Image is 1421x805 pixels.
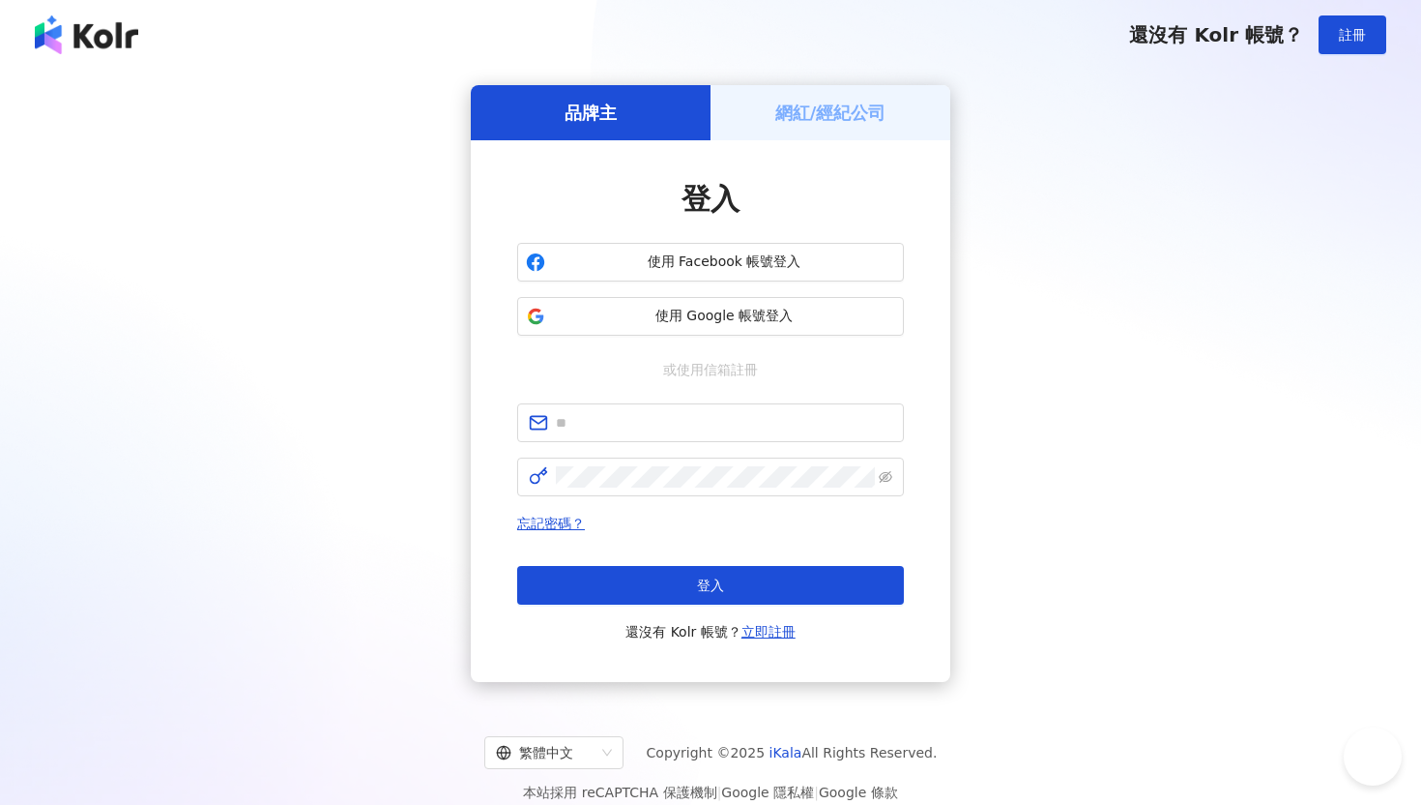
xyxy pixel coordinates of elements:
button: 登入 [517,566,904,605]
button: 使用 Facebook 帳號登入 [517,243,904,282]
span: 還沒有 Kolr 帳號？ [1129,23,1303,46]
h5: 品牌主 [565,101,617,125]
iframe: Help Scout Beacon - Open [1344,728,1402,786]
span: 本站採用 reCAPTCHA 保護機制 [523,781,897,804]
span: eye-invisible [879,470,892,484]
a: 立即註冊 [741,624,796,640]
button: 使用 Google 帳號登入 [517,297,904,336]
span: | [717,785,722,800]
span: 使用 Facebook 帳號登入 [553,253,895,272]
h5: 網紅/經紀公司 [775,101,886,125]
span: 註冊 [1339,27,1366,43]
span: 登入 [681,182,739,216]
img: logo [35,15,138,54]
a: iKala [769,745,802,760]
span: 登入 [697,578,724,593]
a: 忘記密碼？ [517,516,585,531]
span: 使用 Google 帳號登入 [553,307,895,326]
span: | [814,785,819,800]
a: Google 隱私權 [721,785,814,800]
a: Google 條款 [819,785,898,800]
div: 繁體中文 [496,737,594,768]
span: 或使用信箱註冊 [650,359,771,380]
button: 註冊 [1319,15,1386,54]
span: 還沒有 Kolr 帳號？ [625,620,796,643]
span: Copyright © 2025 All Rights Reserved. [647,741,938,764]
